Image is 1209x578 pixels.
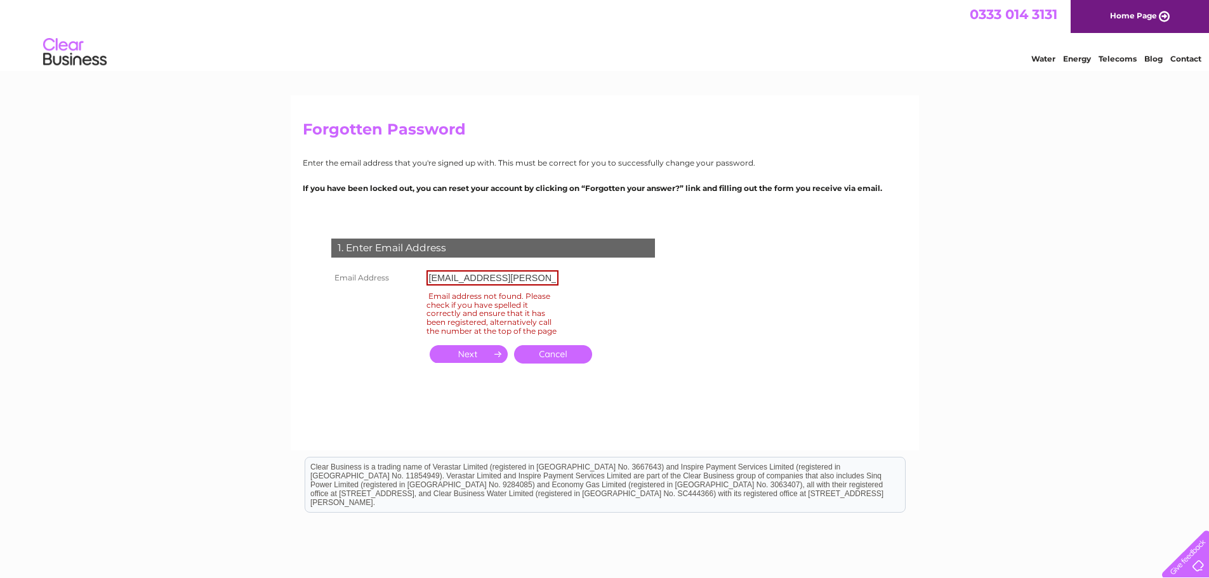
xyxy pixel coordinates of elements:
[43,33,107,72] img: logo.png
[1031,54,1055,63] a: Water
[1144,54,1163,63] a: Blog
[1099,54,1137,63] a: Telecoms
[303,121,907,145] h2: Forgotten Password
[514,345,592,364] a: Cancel
[1170,54,1201,63] a: Contact
[303,157,907,169] p: Enter the email address that you're signed up with. This must be correct for you to successfully ...
[426,289,558,338] div: Email address not found. Please check if you have spelled it correctly and ensure that it has bee...
[328,267,423,289] th: Email Address
[305,7,905,62] div: Clear Business is a trading name of Verastar Limited (registered in [GEOGRAPHIC_DATA] No. 3667643...
[970,6,1057,22] a: 0333 014 3131
[303,182,907,194] p: If you have been locked out, you can reset your account by clicking on “Forgotten your answer?” l...
[1063,54,1091,63] a: Energy
[331,239,655,258] div: 1. Enter Email Address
